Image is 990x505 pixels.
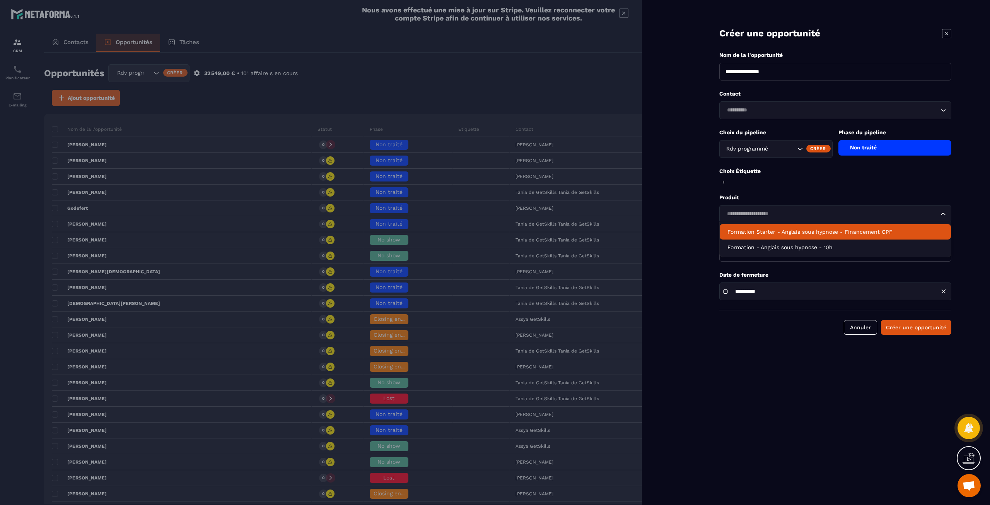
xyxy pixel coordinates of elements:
p: Formation Starter - Anglais sous hypnose - Financement CPF [727,228,943,236]
p: Choix du pipeline [719,129,833,136]
div: Search for option [719,140,833,158]
button: Annuler [844,320,877,335]
p: Formation - Anglais sous hypnose - 10h [727,243,943,251]
div: Search for option [719,205,951,223]
input: Search for option [724,106,939,115]
a: Ouvrir le chat [958,474,981,497]
p: Date de fermeture [719,271,951,279]
p: Contact [719,90,951,98]
span: Rdv programmé [724,145,770,153]
p: Nom de la l'opportunité [719,51,951,59]
div: Search for option [719,101,951,119]
input: Search for option [770,145,795,153]
input: Search for option [724,210,939,218]
button: Créer une opportunité [881,320,951,335]
p: Produit [719,194,951,201]
p: Phase du pipeline [838,129,952,136]
div: Créer [806,145,831,152]
p: Choix Étiquette [719,168,951,175]
p: Créer une opportunité [719,27,820,40]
